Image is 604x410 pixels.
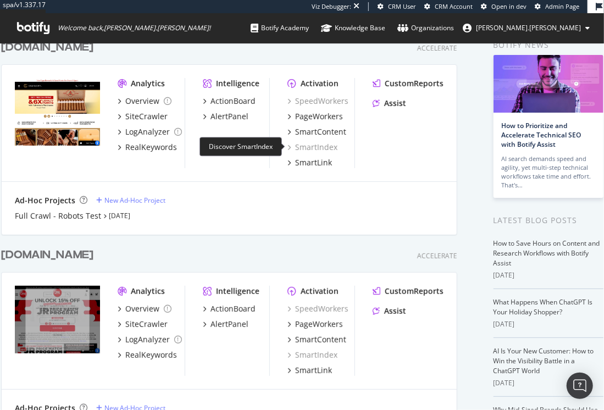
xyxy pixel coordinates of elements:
[373,78,444,89] a: CustomReports
[210,319,248,330] div: AlertPanel
[535,2,579,11] a: Admin Page
[117,111,167,122] a: SiteCrawler
[202,303,255,314] a: ActionBoard
[117,319,167,330] a: SiteCrawler
[15,195,75,206] div: Ad-Hoc Projects
[417,251,457,261] div: Accelerate
[202,319,248,330] a: AlertPanel
[491,2,527,10] span: Open in dev
[287,96,348,107] a: SpeedWorkers
[130,286,164,297] div: Analytics
[215,286,259,297] div: Intelligence
[287,111,343,122] a: PageWorkers
[210,111,248,122] div: AlertPanel
[15,286,100,354] img: https://www.cigars.com/
[494,297,593,317] a: What Happens When ChatGPT Is Your Holiday Shopper?
[397,13,454,43] a: Organizations
[202,96,255,107] a: ActionBoard
[494,270,603,280] div: [DATE]
[494,346,594,375] a: AI Is Your New Customer: How to Win the Visibility Battle in a ChatGPT World
[502,154,595,190] div: AI search demands speed and agility, yet multi-step technical workflows take time and effort. Tha...
[321,13,385,43] a: Knowledge Base
[385,78,444,89] div: CustomReports
[130,78,164,89] div: Analytics
[15,78,100,146] img: https://www.jrcigars.com/
[200,137,282,156] div: Discover SmartIndex
[215,78,259,89] div: Intelligence
[385,286,444,297] div: CustomReports
[476,23,581,32] span: jeffrey.louella
[287,142,337,153] a: SmartIndex
[494,55,603,113] img: How to Prioritize and Accelerate Technical SEO with Botify Assist
[494,319,603,329] div: [DATE]
[117,350,176,361] a: RealKeywords
[58,24,210,32] span: Welcome back, [PERSON_NAME].[PERSON_NAME] !
[125,303,159,314] div: Overview
[15,210,101,221] a: Full Crawl - Robots Test
[424,2,473,11] a: CRM Account
[1,247,98,263] a: [DOMAIN_NAME]
[494,214,603,226] div: Latest Blog Posts
[287,303,348,314] a: SpeedWorkers
[287,365,332,376] a: SmartLink
[117,334,181,345] a: LogAnalyzer
[312,2,351,11] div: Viz Debugger:
[295,111,343,122] div: PageWorkers
[435,2,473,10] span: CRM Account
[502,121,581,149] a: How to Prioritize and Accelerate Technical SEO with Botify Assist
[117,303,171,314] a: Overview
[125,334,169,345] div: LogAnalyzer
[295,126,346,137] div: SmartContent
[210,303,255,314] div: ActionBoard
[388,2,416,10] span: CRM User
[321,23,385,34] div: Knowledge Base
[1,40,93,56] div: [DOMAIN_NAME]
[287,126,346,137] a: SmartContent
[295,319,343,330] div: PageWorkers
[287,334,346,345] a: SmartContent
[117,142,176,153] a: RealKeywords
[125,142,176,153] div: RealKeywords
[378,2,416,11] a: CRM User
[567,373,593,399] div: Open Intercom Messenger
[125,350,176,361] div: RealKeywords
[295,157,332,168] div: SmartLink
[210,96,255,107] div: ActionBoard
[373,98,406,109] a: Assist
[494,378,603,388] div: [DATE]
[295,334,346,345] div: SmartContent
[397,23,454,34] div: Organizations
[454,19,599,37] button: [PERSON_NAME].[PERSON_NAME]
[301,78,339,89] div: Activation
[251,23,309,34] div: Botify Academy
[125,126,169,137] div: LogAnalyzer
[1,247,93,263] div: [DOMAIN_NAME]
[251,13,309,43] a: Botify Academy
[384,306,406,317] div: Assist
[1,40,98,56] a: [DOMAIN_NAME]
[373,306,406,317] a: Assist
[417,43,457,53] div: Accelerate
[481,2,527,11] a: Open in dev
[109,211,130,220] a: [DATE]
[125,319,167,330] div: SiteCrawler
[494,239,600,268] a: How to Save Hours on Content and Research Workflows with Botify Assist
[287,350,337,361] a: SmartIndex
[96,196,165,205] a: New Ad-Hoc Project
[104,196,165,205] div: New Ad-Hoc Project
[117,126,181,137] a: LogAnalyzer
[301,286,339,297] div: Activation
[295,365,332,376] div: SmartLink
[545,2,579,10] span: Admin Page
[287,319,343,330] a: PageWorkers
[373,286,444,297] a: CustomReports
[494,39,603,51] div: Botify news
[287,157,332,168] a: SmartLink
[125,96,159,107] div: Overview
[125,111,167,122] div: SiteCrawler
[384,98,406,109] div: Assist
